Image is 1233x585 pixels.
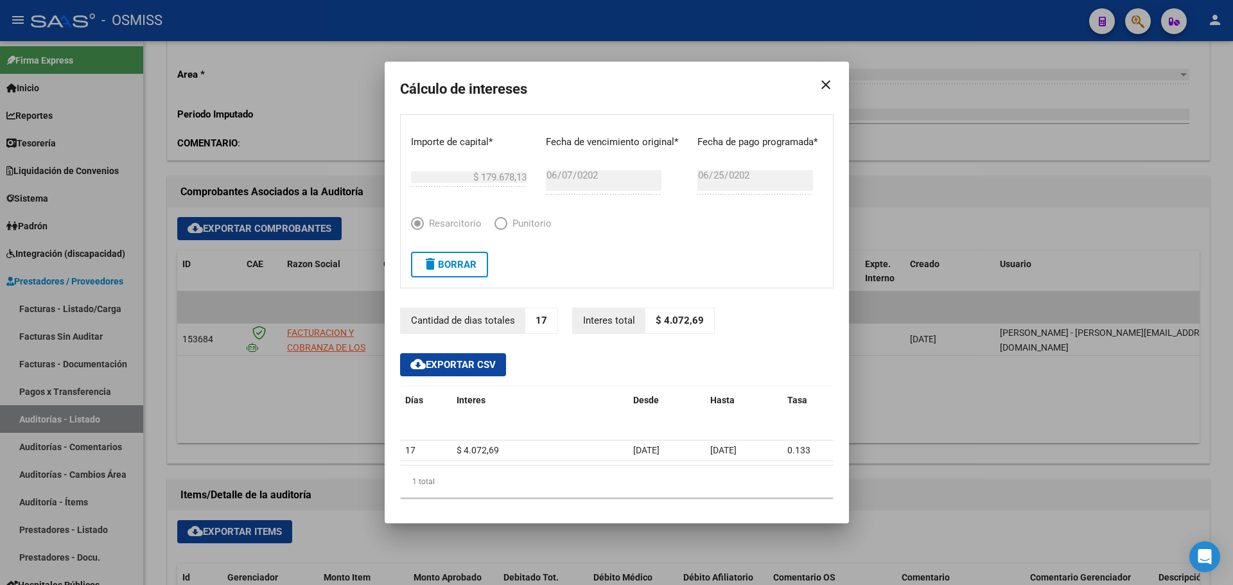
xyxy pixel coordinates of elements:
mat-radio-group: Elija una opción * [411,216,564,238]
p: $ 4.072,69 [645,308,714,333]
span: Días [405,395,423,405]
span: Exportar CSV [410,359,496,371]
h2: Cálculo de intereses [400,77,834,101]
span: [DATE] [633,445,660,455]
mat-icon: delete [423,256,438,272]
span: Desde [633,395,659,405]
datatable-header-cell: Hasta [705,387,782,414]
p: Interes total [573,308,645,333]
span: Hasta [710,395,735,405]
span: Resarcitorio [424,216,482,231]
datatable-header-cell: Tasa [782,387,834,414]
span: Interes [457,395,485,405]
div: 1 total [400,466,834,498]
p: Cantidad de dias totales [401,308,525,333]
span: Tasa [787,395,807,405]
datatable-header-cell: Desde [628,387,705,414]
span: $ 4.072,69 [457,445,499,455]
datatable-header-cell: Días [400,387,451,414]
span: Punitorio [507,216,552,231]
span: [DATE] [710,445,737,455]
mat-icon: cloud_download [410,356,426,372]
p: Fecha de vencimiento original [546,135,678,150]
p: Importe de capital [411,135,527,150]
p: 17 [525,308,557,333]
datatable-header-cell: Interes [451,387,628,414]
p: Fecha de pago programada [697,135,818,150]
div: Open Intercom Messenger [1189,541,1220,572]
span: 0.133 [787,445,810,455]
span: 17 [405,445,415,455]
button: Borrar [411,252,488,277]
mat-icon: close [808,67,834,103]
button: Exportar CSV [400,353,506,376]
span: Borrar [423,259,477,270]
